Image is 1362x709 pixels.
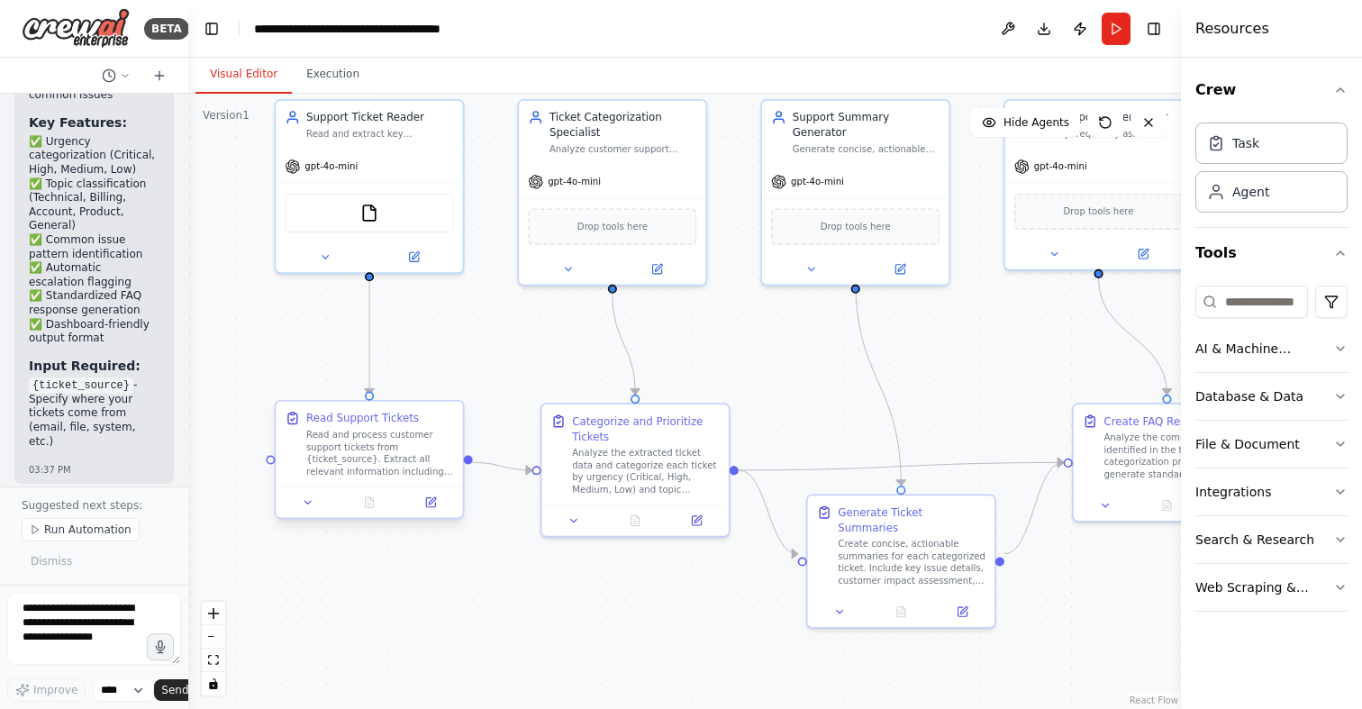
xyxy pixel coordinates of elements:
button: Open in side panel [371,248,457,266]
li: ✅ Standardized FAQ response generation [29,289,159,317]
div: React Flow controls [202,602,225,695]
div: Read Support TicketsRead and process customer support tickets from {ticket_source}. Extract all r... [275,403,465,522]
div: BETA [144,18,189,40]
div: Support Summary GeneratorGenerate concise, actionable summaries of customer support tickets for t... [760,99,950,286]
div: Create concise, actionable summaries for each categorized ticket. Include key issue details, cust... [838,538,985,586]
button: Run Automation [22,518,140,541]
span: Drop tools here [821,219,891,234]
g: Edge from cf0d3645-11ad-4d83-b236-d3084bea585c to 94ef5b67-f737-4344-84aa-e47620700761 [362,281,377,395]
div: Crew [1195,115,1348,227]
div: FAQ Response GeneratorIdentify frequently asked questions from support tickets and generate stand... [1003,99,1194,271]
span: Improve [33,683,77,697]
span: Drop tools here [577,219,648,234]
strong: Input Required: [29,359,141,373]
h4: Resources [1195,18,1269,40]
div: Generate Ticket SummariesCreate concise, actionable summaries for each categorized ticket. Includ... [806,494,996,628]
button: No output available [1135,496,1199,514]
div: Agent [1232,183,1269,201]
div: 03:37 PM [29,463,159,477]
g: Edge from ea52218c-3322-4fb9-9674-e86735dfc785 to 3cadc400-cd5d-49bd-93c4-7618b03f470d [739,455,1064,477]
button: zoom out [202,625,225,649]
button: File & Document [1195,421,1348,468]
div: Categorize and Prioritize TicketsAnalyze the extracted ticket data and categorize each ticket by ... [540,403,731,537]
button: Tools [1195,228,1348,278]
button: Database & Data [1195,373,1348,420]
div: Support Ticket Reader [306,110,454,125]
button: Send [154,679,210,701]
g: Edge from 94ef5b67-f737-4344-84aa-e47620700761 to ea52218c-3322-4fb9-9674-e86735dfc785 [473,455,532,477]
button: No output available [337,494,401,512]
button: No output available [603,512,667,530]
g: Edge from a01cd813-744f-4b39-b08d-bb2c9a9a773a to 3cadc400-cd5d-49bd-93c4-7618b03f470d [1091,278,1175,395]
li: ✅ Urgency categorization (Critical, High, Medium, Low) [29,135,159,177]
div: Integrations [1195,483,1271,501]
button: Web Scraping & Browsing [1195,564,1348,611]
span: Hide Agents [1003,115,1069,130]
div: Analyze customer support tickets and categorize them by urgency level (Critical, High, Medium, Lo... [549,143,697,155]
li: ✅ Common issue pattern identification [29,233,159,261]
button: Hide Agents [971,108,1080,137]
g: Edge from 0c331871-89fc-4633-99b5-ff9d2c5bec0f to 3cadc400-cd5d-49bd-93c4-7618b03f470d [1004,455,1064,561]
p: Suggested next steps: [22,498,167,513]
g: Edge from c17c7a05-c399-40e3-9fcf-a0b0c5e7bfa6 to 0c331871-89fc-4633-99b5-ff9d2c5bec0f [848,278,908,486]
button: toggle interactivity [202,672,225,695]
button: Open in side panel [404,494,457,512]
strong: Key Features: [29,115,127,130]
div: Read and process customer support tickets from {ticket_source}. Extract all relevant information ... [306,429,454,477]
button: Improve [7,678,86,702]
button: Dismiss [22,549,81,574]
button: Open in side panel [936,603,988,621]
li: ✅ Topic classification (Technical, Billing, Account, Product, General) [29,177,159,233]
button: Execution [292,56,374,94]
div: Create FAQ Responses [1103,414,1222,429]
div: AI & Machine Learning [1195,340,1333,358]
div: Search & Research [1195,531,1314,549]
li: ✅ Automatic escalation flagging [29,261,159,289]
div: Read and extract key information from customer support tickets including customer details, issue ... [306,128,454,140]
button: fit view [202,649,225,672]
div: Generate Ticket Summaries [838,504,985,535]
div: Support Summary Generator [793,110,940,141]
button: Search & Research [1195,516,1348,563]
button: Integrations [1195,468,1348,515]
div: Tools [1195,278,1348,626]
span: Dismiss [31,554,72,568]
div: Analyze the extracted ticket data and categorize each ticket by urgency (Critical, High, Medium, ... [572,447,720,495]
code: {ticket_source} [29,377,133,394]
button: Crew [1195,65,1348,115]
div: Version 1 [203,108,250,123]
button: No output available [869,603,933,621]
div: Ticket Categorization SpecialistAnalyze customer support tickets and categorize them by urgency l... [517,99,707,286]
img: FileReadTool [360,204,378,222]
div: Analyze the common issues identified in the ticket categorization process and generate standardiz... [1103,432,1251,480]
div: Identify frequently asked questions from support tickets and generate standardized, helpful respo... [1036,128,1184,140]
button: Visual Editor [195,56,292,94]
span: gpt-4o-mini [1034,160,1087,172]
div: Support Ticket ReaderRead and extract key information from customer support tickets including cus... [275,99,465,274]
button: Open in side panel [857,260,942,278]
button: Open in side panel [1100,245,1185,263]
img: Logo [22,8,130,49]
div: Web Scraping & Browsing [1195,578,1333,596]
g: Edge from ea52218c-3322-4fb9-9674-e86735dfc785 to 0c331871-89fc-4633-99b5-ff9d2c5bec0f [739,462,798,561]
span: gpt-4o-mini [548,176,601,187]
li: - Specify where your tickets come from (email, file, system, etc.) [29,378,159,449]
span: Send [161,683,188,697]
button: Open in side panel [670,512,722,530]
div: Create FAQ ResponsesAnalyze the common issues identified in the ticket categorization process and... [1072,403,1262,522]
span: gpt-4o-mini [304,160,358,172]
div: Categorize and Prioritize Tickets [572,414,720,444]
a: React Flow attribution [1130,695,1178,705]
div: Ticket Categorization Specialist [549,110,697,141]
button: Start a new chat [145,65,174,86]
span: Drop tools here [1064,204,1134,219]
span: Run Automation [44,523,132,537]
button: Hide right sidebar [1141,16,1167,41]
button: AI & Machine Learning [1195,325,1348,372]
button: zoom in [202,602,225,625]
div: Database & Data [1195,387,1303,405]
div: Generate concise, actionable summaries of customer support tickets for the support team, highligh... [793,143,940,155]
button: Hide left sidebar [199,16,224,41]
nav: breadcrumb [254,20,457,38]
div: Read Support Tickets [306,411,419,426]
